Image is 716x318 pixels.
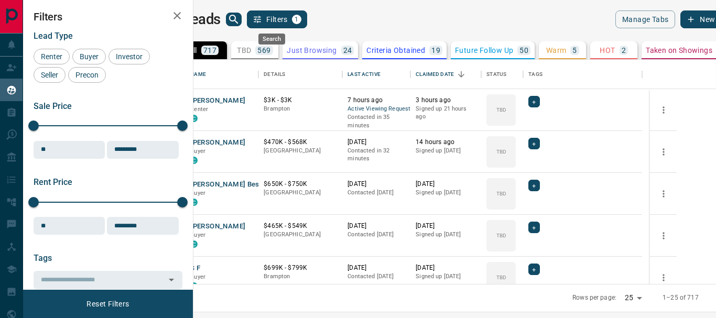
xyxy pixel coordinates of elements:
[572,47,577,54] p: 5
[264,60,285,89] div: Details
[663,293,698,302] p: 1–25 of 717
[416,272,476,281] p: Signed up [DATE]
[190,264,200,273] button: S F
[264,222,337,231] p: $465K - $549K
[622,47,626,54] p: 2
[416,231,476,239] p: Signed up [DATE]
[226,13,242,26] button: search button
[646,47,712,54] p: Taken on Showings
[264,189,337,197] p: [GEOGRAPHIC_DATA]
[416,264,476,272] p: [DATE]
[416,180,476,189] p: [DATE]
[185,60,258,89] div: Name
[496,232,506,239] p: TBD
[293,16,300,23] span: 1
[190,148,205,155] span: Buyer
[190,106,208,113] span: Renter
[190,199,198,206] div: condos.ca
[656,102,671,118] button: more
[264,272,337,281] p: Brampton
[416,105,476,121] p: Signed up 21 hours ago
[287,47,337,54] p: Just Browsing
[190,180,262,190] button: [PERSON_NAME] Best
[37,52,66,61] span: Renter
[348,180,405,189] p: [DATE]
[264,138,337,147] p: $470K - $568K
[532,264,536,275] span: +
[34,10,182,23] h2: Filters
[264,180,337,189] p: $650K - $750K
[496,106,506,114] p: TBD
[247,10,307,28] button: Filters1
[34,67,66,83] div: Seller
[656,144,671,160] button: more
[164,272,179,287] button: Open
[519,47,528,54] p: 50
[416,147,476,155] p: Signed up [DATE]
[72,71,102,79] span: Precon
[190,190,205,196] span: Buyer
[348,138,405,147] p: [DATE]
[34,101,72,111] span: Sale Price
[76,52,102,61] span: Buyer
[264,231,337,239] p: [GEOGRAPHIC_DATA]
[348,105,405,114] span: Active Viewing Request
[190,60,206,89] div: Name
[34,253,52,263] span: Tags
[416,189,476,197] p: Signed up [DATE]
[190,232,205,238] span: Buyer
[190,157,198,164] div: condos.ca
[258,60,342,89] div: Details
[264,147,337,155] p: [GEOGRAPHIC_DATA]
[656,186,671,202] button: more
[348,60,380,89] div: Last Active
[656,270,671,286] button: more
[528,222,539,233] div: +
[615,10,675,28] button: Manage Tabs
[343,47,352,54] p: 24
[264,105,337,113] p: Brampton
[237,47,251,54] p: TBD
[348,189,405,197] p: Contacted [DATE]
[190,115,198,122] div: condos.ca
[264,264,337,272] p: $699K - $799K
[80,295,136,313] button: Reset Filters
[528,60,543,89] div: Tags
[528,96,539,107] div: +
[348,222,405,231] p: [DATE]
[37,71,62,79] span: Seller
[190,138,245,148] button: [PERSON_NAME]
[112,52,146,61] span: Investor
[455,47,513,54] p: Future Follow Up
[258,34,285,45] div: Search
[34,31,73,41] span: Lead Type
[109,49,150,64] div: Investor
[34,49,70,64] div: Renter
[68,67,106,83] div: Precon
[348,231,405,239] p: Contacted [DATE]
[348,264,405,272] p: [DATE]
[416,138,476,147] p: 14 hours ago
[532,138,536,149] span: +
[190,96,245,106] button: [PERSON_NAME]
[366,47,425,54] p: Criteria Obtained
[348,147,405,163] p: Contacted in 32 minutes
[416,222,476,231] p: [DATE]
[600,47,615,54] p: HOT
[348,96,405,105] p: 7 hours ago
[416,96,476,105] p: 3 hours ago
[486,60,506,89] div: Status
[416,60,454,89] div: Claimed Date
[34,177,72,187] span: Rent Price
[496,273,506,281] p: TBD
[656,228,671,244] button: more
[431,47,440,54] p: 19
[572,293,616,302] p: Rows per page:
[190,222,245,232] button: [PERSON_NAME]
[454,67,469,82] button: Sort
[621,290,646,305] div: 25
[190,282,198,290] div: condos.ca
[528,264,539,275] div: +
[190,240,198,248] div: condos.ca
[532,222,536,233] span: +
